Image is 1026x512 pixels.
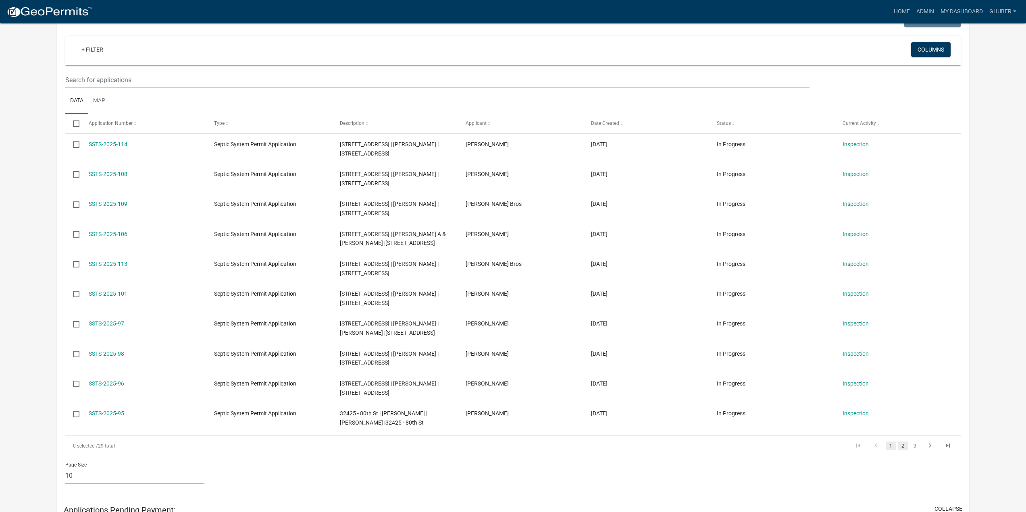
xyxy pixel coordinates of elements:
[843,201,869,207] a: Inspection
[89,320,124,327] a: SSTS-2025-97
[466,350,509,357] span: Ken Bentson
[214,261,296,267] span: Septic System Permit Application
[843,231,869,237] a: Inspection
[65,88,88,114] a: Data
[717,171,745,177] span: In Progress
[57,5,969,498] div: collapse
[886,442,896,450] a: 1
[214,290,296,297] span: Septic System Permit Application
[65,436,420,456] div: 29 total
[709,114,835,133] datatable-header-cell: Status
[466,141,509,147] span: Phillip Schleicher
[466,261,522,267] span: James Bros
[717,350,745,357] span: In Progress
[75,42,110,57] a: + Filter
[340,141,439,157] span: 14711 - 383rd Ave | MARJORIE E BRECK |14711 - 383rd Ave
[89,120,133,126] span: Application Number
[835,114,961,133] datatable-header-cell: Current Activity
[214,320,296,327] span: Septic System Permit Application
[89,231,127,237] a: SSTS-2025-106
[717,320,745,327] span: In Progress
[843,410,869,417] a: Inspection
[340,290,439,306] span: 11427 WILTON BRIDGE RD | JILLAYNE RAETZ |11427 WILTON BRIDGE RD
[340,261,439,276] span: 37516 CLEAR LAKE DR | ERIN EDWARDS |37516 CLEAR LAKE DR
[466,410,509,417] span: Chris Byron
[717,231,745,237] span: In Progress
[986,4,1020,19] a: GHuber
[843,350,869,357] a: Inspection
[340,350,439,366] span: 6775 OLD HWY 14 | KENNETH BENTSON |6775 OLD HWY 14
[89,261,127,267] a: SSTS-2025-113
[332,114,458,133] datatable-header-cell: Description
[940,442,955,450] a: go to last page
[340,410,427,426] span: 32425 - 80th St | CHRISTOPHER C BYRON | JAMES W BYRON |32425 - 80th St
[717,380,745,387] span: In Progress
[910,442,920,450] a: 3
[466,120,487,126] span: Applicant
[911,42,951,57] button: Columns
[81,114,207,133] datatable-header-cell: Application Number
[466,290,509,297] span: Phillip Schleicher
[340,320,439,336] span: 17236 237TH AVE | RANDY E ANDERSON | LORI K ANDERSON |17236 237TH AVE
[843,261,869,267] a: Inspection
[591,171,608,177] span: 09/10/2025
[591,290,608,297] span: 08/10/2025
[214,120,225,126] span: Type
[897,439,909,453] li: page 2
[591,201,608,207] span: 09/10/2025
[214,201,296,207] span: Septic System Permit Application
[214,410,296,417] span: Septic System Permit Application
[89,380,124,387] a: SSTS-2025-96
[591,350,608,357] span: 07/25/2025
[583,114,709,133] datatable-header-cell: Date Created
[466,320,509,327] span: Lori Anderson
[340,171,439,187] span: 12828 210TH AVE | DIANE J MILLER |12828 210TH AVE
[851,442,866,450] a: go to first page
[937,4,986,19] a: My Dashboard
[89,201,127,207] a: SSTS-2025-109
[843,141,869,147] a: Inspection
[591,231,608,237] span: 09/05/2025
[591,320,608,327] span: 08/01/2025
[591,380,608,387] span: 07/22/2025
[206,114,332,133] datatable-header-cell: Type
[89,410,124,417] a: SSTS-2025-95
[340,201,439,216] span: 14430 RICE LAKE DR | Steven Nusbaum |14430 RICE LAKE DR
[466,201,522,207] span: James Bros
[591,141,608,147] span: 09/22/2025
[843,171,869,177] a: Inspection
[89,141,127,147] a: SSTS-2025-114
[466,231,509,237] span: Bonita Woitas
[65,72,809,88] input: Search for applications
[868,442,884,450] a: go to previous page
[909,439,921,453] li: page 3
[340,120,364,126] span: Description
[73,443,98,449] span: 0 selected /
[89,350,124,357] a: SSTS-2025-98
[340,231,446,247] span: 30305 128TH ST | DONALD A & BONITA J WOITAS |30305 128TH ST
[717,141,745,147] span: In Progress
[89,290,127,297] a: SSTS-2025-101
[89,171,127,177] a: SSTS-2025-108
[214,171,296,177] span: Septic System Permit Application
[65,114,81,133] datatable-header-cell: Select
[458,114,584,133] datatable-header-cell: Applicant
[891,4,913,19] a: Home
[466,380,509,387] span: David Krampitz
[885,439,897,453] li: page 1
[717,410,745,417] span: In Progress
[843,120,876,126] span: Current Activity
[214,350,296,357] span: Septic System Permit Application
[717,201,745,207] span: In Progress
[591,261,608,267] span: 08/26/2025
[843,320,869,327] a: Inspection
[591,410,608,417] span: 07/21/2025
[843,290,869,297] a: Inspection
[466,171,509,177] span: Diane Miller
[214,380,296,387] span: Septic System Permit Application
[717,290,745,297] span: In Progress
[913,4,937,19] a: Admin
[214,231,296,237] span: Septic System Permit Application
[340,380,439,396] span: 29841 128TH ST | DAVID M KRAMPITZ |29841 128TH ST
[922,442,938,450] a: go to next page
